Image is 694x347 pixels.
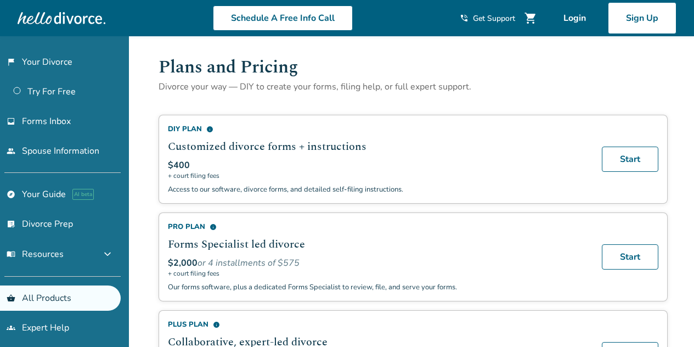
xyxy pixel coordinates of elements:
[460,14,469,23] span: phone_in_talk
[460,13,515,24] a: phone_in_talkGet Support
[7,294,15,303] span: shopping_basket
[546,2,603,34] a: Login
[168,159,190,171] span: $400
[168,257,198,269] span: $2,000
[7,117,15,126] span: inbox
[168,320,589,329] div: Plus Plan
[159,54,668,81] h1: Plans and Pricing
[213,321,220,328] span: info
[7,220,15,228] span: list_alt_check
[159,81,668,93] p: Divorce your way — DIY to create your forms, filing help, or full expert support.
[168,269,589,278] span: + court filing fees
[473,13,515,24] span: Get Support
[206,126,213,133] span: info
[7,190,15,199] span: explore
[608,2,676,34] a: Sign Up
[168,257,589,269] div: or 4 installments of $575
[602,244,658,270] a: Start
[168,282,589,292] p: Our forms software, plus a dedicated Forms Specialist to review, file, and serve your forms.
[7,147,15,155] span: people
[101,248,114,261] span: expand_more
[168,236,589,253] h2: Forms Specialist led divorce
[168,184,589,194] p: Access to our software, divorce forms, and detailed self-filing instructions.
[210,223,217,231] span: info
[168,124,589,134] div: DIY Plan
[7,323,15,332] span: groups
[7,248,64,260] span: Resources
[602,147,658,172] a: Start
[7,250,15,259] span: menu_book
[524,12,537,25] span: shopping_cart
[22,115,71,127] span: Forms Inbox
[213,5,353,31] a: Schedule A Free Info Call
[168,138,589,155] h2: Customized divorce forms + instructions
[168,171,589,180] span: + court filing fees
[7,58,15,66] span: flag_2
[72,189,94,200] span: AI beta
[168,222,589,232] div: Pro Plan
